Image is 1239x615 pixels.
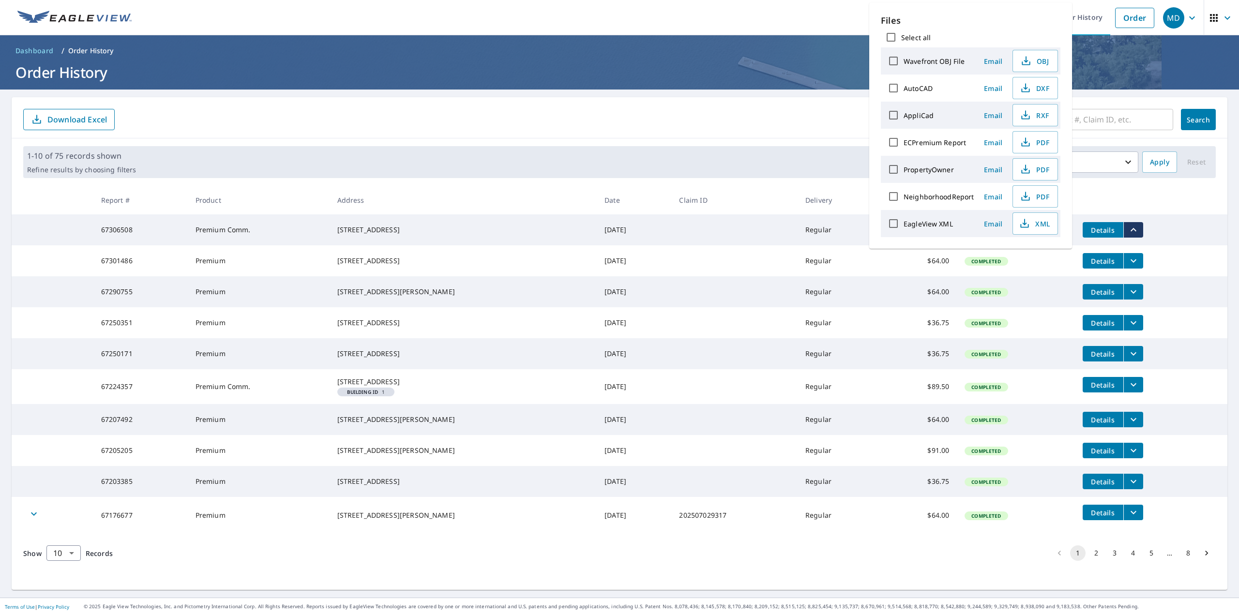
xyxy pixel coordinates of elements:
button: Email [978,81,1009,96]
span: 1 [341,390,391,394]
span: Details [1088,380,1118,390]
td: [DATE] [597,369,671,404]
button: detailsBtn-67176677 [1083,505,1123,520]
td: $64.00 [882,497,957,534]
span: DXF [1019,82,1050,94]
td: Premium [188,435,330,466]
span: Details [1088,508,1118,517]
span: XML [1019,218,1050,229]
button: page 1 [1070,545,1086,561]
span: PDF [1019,191,1050,202]
button: Go to next page [1199,545,1214,561]
button: filesDropdownBtn-67290755 [1123,284,1143,300]
td: Regular [798,245,882,276]
div: MD [1163,7,1184,29]
span: OBJ [1019,55,1050,67]
div: … [1162,548,1178,558]
span: Completed [966,289,1007,296]
input: Address, Report #, Claim ID, etc. [1012,106,1173,133]
td: Regular [798,497,882,534]
button: Email [978,162,1009,177]
button: Email [978,108,1009,123]
td: 202507029317 [671,497,798,534]
td: Regular [798,214,882,245]
td: Premium [188,245,330,276]
td: Regular [798,435,882,466]
button: filesDropdownBtn-67306508 [1123,222,1143,238]
td: $91.00 [882,435,957,466]
button: Go to page 5 [1144,545,1159,561]
td: [DATE] [597,214,671,245]
td: 67176677 [93,497,188,534]
span: Completed [966,512,1007,519]
button: XML [1012,212,1058,235]
td: 67306508 [93,214,188,245]
button: Go to page 8 [1180,545,1196,561]
button: OBJ [1012,50,1058,72]
a: Terms of Use [5,603,35,610]
td: Premium [188,307,330,338]
td: Premium [188,404,330,435]
span: Email [982,192,1005,201]
td: $64.00 [882,245,957,276]
span: Email [982,165,1005,174]
label: Select all [901,33,931,42]
td: 67250351 [93,307,188,338]
li: / [61,45,64,57]
button: Download Excel [23,109,115,130]
label: ECPremium Report [904,138,966,147]
span: PDF [1019,164,1050,175]
p: © 2025 Eagle View Technologies, Inc. and Pictometry International Corp. All Rights Reserved. Repo... [84,603,1234,610]
button: filesDropdownBtn-67301486 [1123,253,1143,269]
button: Email [978,54,1009,69]
td: Regular [798,466,882,497]
td: 67301486 [93,245,188,276]
a: Dashboard [12,43,58,59]
span: RXF [1019,109,1050,121]
span: Email [982,111,1005,120]
p: Refine results by choosing filters [27,165,136,174]
label: EagleView XML [904,219,953,228]
button: Email [978,216,1009,231]
div: Show 10 records [46,545,81,561]
td: $36.75 [882,307,957,338]
span: Completed [966,479,1007,485]
span: Completed [966,258,1007,265]
label: PropertyOwner [904,165,954,174]
span: Search [1189,115,1208,124]
a: Privacy Policy [38,603,69,610]
button: detailsBtn-67224357 [1083,377,1123,392]
span: Completed [966,320,1007,327]
span: Apply [1150,156,1169,168]
td: Premium Comm. [188,214,330,245]
em: Building ID [347,390,378,394]
td: Regular [798,369,882,404]
button: filesDropdownBtn-67176677 [1123,505,1143,520]
span: Details [1088,318,1118,328]
span: Details [1088,287,1118,297]
button: Apply [1142,151,1177,173]
span: Details [1088,415,1118,424]
button: detailsBtn-67290755 [1083,284,1123,300]
div: [STREET_ADDRESS] [337,377,589,387]
td: Regular [798,338,882,369]
label: AutoCAD [904,84,933,93]
th: Address [330,186,597,214]
span: Show [23,549,42,558]
span: Completed [966,417,1007,423]
span: PDF [1019,136,1050,148]
button: filesDropdownBtn-67205205 [1123,443,1143,458]
td: Premium Comm. [188,369,330,404]
span: Completed [966,384,1007,390]
label: Wavefront OBJ File [904,57,965,66]
span: Completed [966,351,1007,358]
nav: breadcrumb [12,43,1227,59]
button: Go to page 3 [1107,545,1122,561]
button: filesDropdownBtn-67207492 [1123,412,1143,427]
td: $36.75 [882,338,957,369]
button: detailsBtn-67207492 [1083,412,1123,427]
span: Email [982,219,1005,228]
span: Details [1088,477,1118,486]
th: Delivery [798,186,882,214]
td: Premium [188,497,330,534]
